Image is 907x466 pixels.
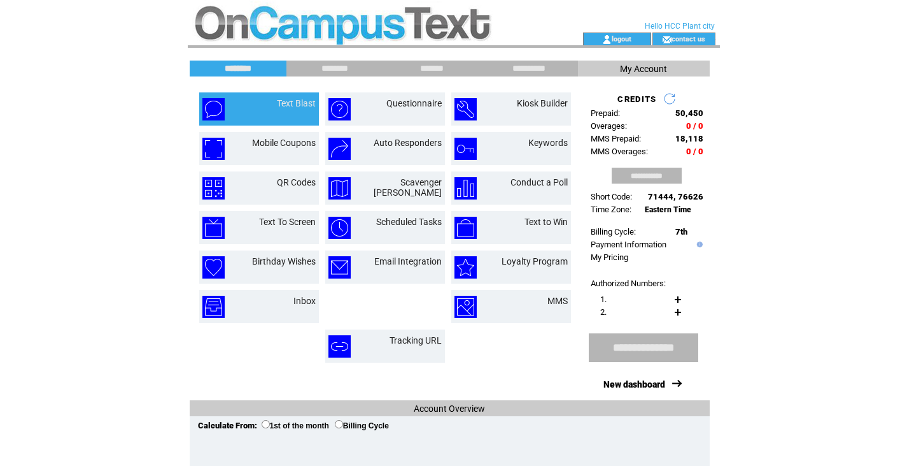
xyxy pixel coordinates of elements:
[374,177,442,198] a: Scavenger [PERSON_NAME]
[675,108,703,118] span: 50,450
[454,256,477,279] img: loyalty-program.png
[591,108,620,118] span: Prepaid:
[376,217,442,227] a: Scheduled Tasks
[612,34,631,43] a: logout
[335,421,389,430] label: Billing Cycle
[198,421,257,430] span: Calculate From:
[202,296,225,318] img: inbox.png
[686,121,703,131] span: 0 / 0
[671,34,705,43] a: contact us
[328,217,351,239] img: scheduled-tasks.png
[374,256,442,266] a: Email Integration
[454,296,477,318] img: mms.png
[694,242,703,247] img: help.gif
[328,138,351,160] img: auto-responders.png
[510,177,568,187] a: Conduct a Poll
[202,138,225,160] img: mobile-coupons.png
[547,296,568,306] a: MMS
[202,177,225,200] img: qr-codes.png
[675,134,703,143] span: 18,118
[662,34,671,45] img: contact_us_icon.gif
[202,256,225,279] img: birthday-wishes.png
[202,98,225,120] img: text-blast.png
[645,205,691,214] span: Eastern Time
[293,296,316,306] a: Inbox
[259,217,316,227] a: Text To Screen
[454,217,477,239] img: text-to-win.png
[454,98,477,120] img: kiosk-builder.png
[390,335,442,346] a: Tracking URL
[414,404,485,414] span: Account Overview
[328,256,351,279] img: email-integration.png
[328,177,351,200] img: scavenger-hunt.png
[686,147,703,156] span: 0 / 0
[591,205,631,214] span: Time Zone:
[262,420,270,428] input: 1st of the month
[675,227,687,237] span: 7th
[328,98,351,120] img: questionnaire.png
[277,177,316,187] a: QR Codes
[328,335,351,358] img: tracking-url.png
[386,98,442,108] a: Questionnaire
[591,252,628,262] a: My Pricing
[374,138,442,148] a: Auto Responders
[591,121,627,131] span: Overages:
[517,98,568,108] a: Kiosk Builder
[524,217,568,227] a: Text to Win
[591,279,666,288] span: Authorized Numbers:
[620,64,667,74] span: My Account
[262,421,329,430] label: 1st of the month
[335,420,343,428] input: Billing Cycle
[528,138,568,148] a: Keywords
[252,256,316,266] a: Birthday Wishes
[591,147,648,156] span: MMS Overages:
[591,227,636,237] span: Billing Cycle:
[502,256,568,266] a: Loyalty Program
[600,307,607,317] span: 2.
[591,192,632,201] span: Short Code:
[252,138,316,148] a: Mobile Coupons
[603,379,665,390] a: New dashboard
[591,134,641,143] span: MMS Prepaid:
[617,94,656,104] span: CREDITS
[602,34,612,45] img: account_icon.gif
[591,240,666,249] a: Payment Information
[600,295,607,304] span: 1.
[648,192,703,201] span: 71444, 76626
[454,138,477,160] img: keywords.png
[277,98,316,108] a: Text Blast
[645,22,715,31] span: Hello HCC Plant city
[454,177,477,200] img: conduct-a-poll.png
[202,217,225,239] img: text-to-screen.png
